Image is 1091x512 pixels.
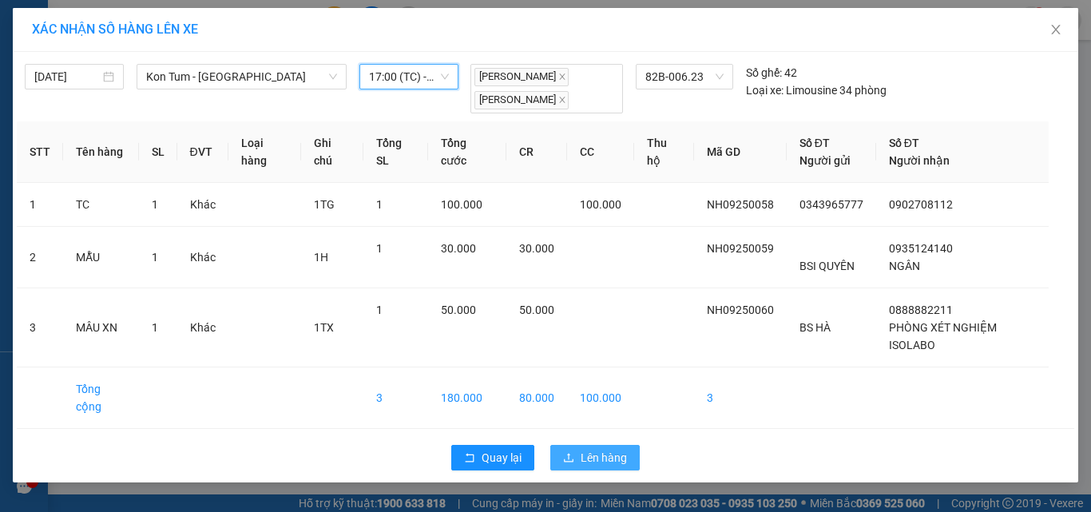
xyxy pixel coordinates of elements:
span: NH09250058 [707,198,774,211]
span: 100.000 [441,198,482,211]
span: 30.000 [519,242,554,255]
span: 82B-006.23 [645,65,724,89]
span: 50.000 [519,304,554,316]
th: Tên hàng [63,121,139,183]
th: Tổng SL [363,121,428,183]
span: 1TG [314,198,335,211]
td: 100.000 [567,367,634,429]
th: Tổng cước [428,121,506,183]
span: 0902708112 [889,198,953,211]
span: close [1049,23,1062,36]
div: Limousine 34 phòng [746,81,887,99]
span: Kon Tum - Sài Gòn [146,65,337,89]
span: down [328,72,338,81]
span: 0888882211 [889,304,953,316]
td: MẪU [63,227,139,288]
span: 30.000 [441,242,476,255]
td: 3 [694,367,787,429]
th: Loại hàng [228,121,302,183]
td: Khác [177,288,228,367]
span: Số ĐT [799,137,830,149]
span: Số ĐT [889,137,919,149]
span: Số ghế: [746,64,782,81]
td: TC [63,183,139,227]
span: 1 [152,321,158,334]
span: Người gửi [799,154,851,167]
td: 1 [17,183,63,227]
span: Quay lại [482,449,522,466]
span: NH09250059 [707,242,774,255]
span: 0343965777 [799,198,863,211]
span: Loại xe: [746,81,784,99]
span: NH09250060 [707,304,774,316]
button: uploadLên hàng [550,445,640,470]
span: 1TX [314,321,334,334]
th: ĐVT [177,121,228,183]
th: SL [139,121,177,183]
span: 1 [152,251,158,264]
span: Người nhận [889,154,950,167]
span: 1 [376,242,383,255]
span: 1H [314,251,328,264]
th: STT [17,121,63,183]
span: 17:00 (TC) - 82B-006.23 [369,65,449,89]
td: MÂU XN [63,288,139,367]
div: 42 [746,64,797,81]
span: 1 [376,198,383,211]
th: CR [506,121,567,183]
span: [PERSON_NAME] [474,68,569,86]
span: BS HÀ [799,321,831,334]
input: 15/09/2025 [34,68,100,85]
button: Close [1033,8,1078,53]
td: 2 [17,227,63,288]
span: XÁC NHẬN SỐ HÀNG LÊN XE [32,22,198,37]
th: CC [567,121,634,183]
td: Tổng cộng [63,367,139,429]
span: [PERSON_NAME] [474,91,569,109]
td: Khác [177,183,228,227]
td: 80.000 [506,367,567,429]
span: 100.000 [580,198,621,211]
button: rollbackQuay lại [451,445,534,470]
span: 1 [152,198,158,211]
span: BSI QUYÊN [799,260,855,272]
span: close [558,96,566,104]
span: 50.000 [441,304,476,316]
span: upload [563,452,574,465]
span: close [558,73,566,81]
td: 3 [17,288,63,367]
th: Mã GD [694,121,787,183]
td: Khác [177,227,228,288]
th: Ghi chú [301,121,363,183]
span: PHÒNG XÉT NGHIỆM ISOLABO [889,321,997,351]
td: 3 [363,367,428,429]
th: Thu hộ [634,121,694,183]
span: rollback [464,452,475,465]
span: 1 [376,304,383,316]
span: NGÂN [889,260,920,272]
span: 0935124140 [889,242,953,255]
span: Lên hàng [581,449,627,466]
td: 180.000 [428,367,506,429]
